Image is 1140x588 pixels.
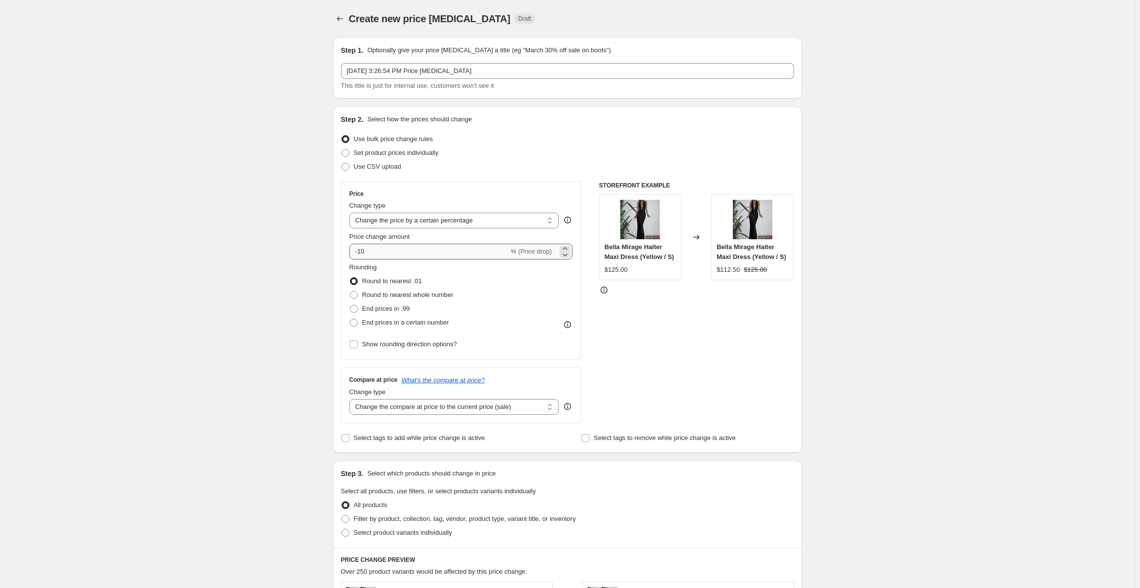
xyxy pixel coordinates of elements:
span: Create new price [MEDICAL_DATA] [349,13,511,24]
span: Use CSV upload [354,163,401,170]
h6: STOREFRONT EXAMPLE [599,182,794,189]
p: Optionally give your price [MEDICAL_DATA] a title (eg "March 30% off sale on boots") [367,45,610,55]
span: End prices in a certain number [362,319,449,326]
span: Select tags to add while price change is active [354,434,485,441]
span: Bella Mirage Halter Maxi Dress (Yellow / S) [605,243,674,260]
img: bellaovo-yellow-s-bella-mirage-halter-maxi-dress-30271023644857_80x.webp [733,200,772,239]
p: Select which products should change in price [367,469,495,478]
span: $125.00 [744,266,767,273]
h2: Step 3. [341,469,364,478]
span: Select tags to remove while price change is active [594,434,736,441]
h2: Step 1. [341,45,364,55]
span: Round to nearest whole number [362,291,454,298]
span: Change type [349,202,386,209]
span: Draft [518,15,531,23]
input: 30% off holiday sale [341,63,794,79]
span: $125.00 [605,266,628,273]
span: Rounding [349,263,377,271]
span: Round to nearest .01 [362,277,422,285]
span: Select all products, use filters, or select products variants individually [341,487,536,495]
p: Select how the prices should change [367,114,472,124]
span: Bella Mirage Halter Maxi Dress (Yellow / S) [717,243,786,260]
span: $112.50 [717,266,740,273]
span: Select product variants individually [354,529,452,536]
span: Set product prices individually [354,149,439,156]
span: Change type [349,388,386,396]
span: Price change amount [349,233,410,240]
button: Price change jobs [333,12,347,26]
div: help [563,215,572,225]
h3: Compare at price [349,376,398,384]
h3: Price [349,190,364,198]
span: Show rounding direction options? [362,340,457,348]
img: bellaovo-yellow-s-bella-mirage-halter-maxi-dress-30271023644857_80x.webp [620,200,660,239]
div: help [563,402,572,411]
span: This title is just for internal use, customers won't see it [341,82,494,89]
h6: PRICE CHANGE PREVIEW [341,556,794,564]
span: Over 250 product variants would be affected by this price change: [341,568,528,575]
button: What's the compare at price? [402,376,485,384]
span: All products [354,501,387,509]
span: Use bulk price change rules [354,135,433,143]
span: % (Price drop) [511,248,552,255]
input: -15 [349,244,509,259]
span: End prices in .99 [362,305,410,312]
span: Filter by product, collection, tag, vendor, product type, variant title, or inventory [354,515,576,522]
h2: Step 2. [341,114,364,124]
